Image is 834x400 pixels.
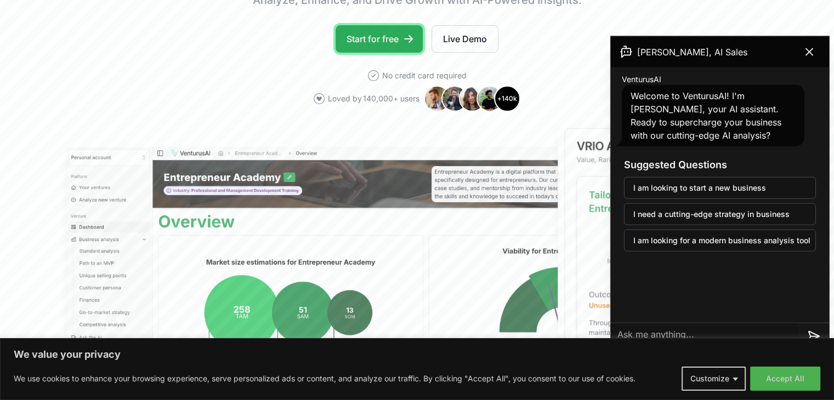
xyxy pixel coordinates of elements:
a: Live Demo [432,25,498,53]
p: We value your privacy [14,348,820,361]
button: Customize [682,367,746,391]
p: We use cookies to enhance your browsing experience, serve personalized ads or content, and analyz... [14,372,636,385]
button: I need a cutting-edge strategy in business [624,203,816,225]
span: [PERSON_NAME], AI Sales [637,45,747,59]
button: I am looking to start a new business [624,177,816,199]
img: Avatar 2 [441,85,468,112]
img: Avatar 3 [459,85,485,112]
h3: Suggested Questions [624,157,816,173]
span: Welcome to VenturusAI! I'm [PERSON_NAME], your AI assistant. Ready to supercharge your business w... [631,90,781,141]
img: Avatar 1 [424,85,450,112]
img: Avatar 4 [476,85,503,112]
button: I am looking for a modern business analysis tool [624,230,816,252]
span: VenturusAI [622,74,661,85]
a: Start for free [336,25,423,53]
button: Accept All [750,367,820,391]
